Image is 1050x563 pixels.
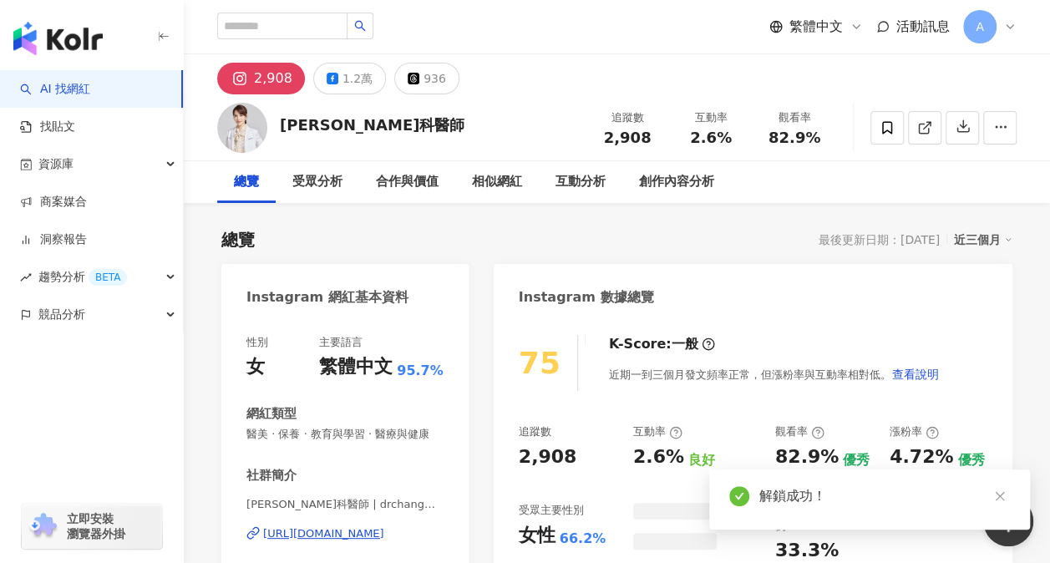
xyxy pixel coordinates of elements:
[20,194,87,210] a: 商案媒合
[994,490,1006,502] span: close
[789,18,843,36] span: 繁體中文
[472,172,522,192] div: 相似網紅
[246,497,444,512] span: [PERSON_NAME]科醫師 | drchangweiting
[957,451,984,469] div: 優秀
[560,530,606,548] div: 66.2%
[555,172,606,192] div: 互動分析
[376,172,439,192] div: 合作與價值
[394,63,459,94] button: 936
[234,172,259,192] div: 總覽
[313,63,386,94] button: 1.2萬
[13,22,103,55] img: logo
[246,354,265,380] div: 女
[639,172,714,192] div: 創作內容分析
[519,346,561,380] div: 75
[763,109,826,126] div: 觀看率
[896,18,950,34] span: 活動訊息
[280,114,464,135] div: [PERSON_NAME]科醫師
[38,145,74,183] span: 資源庫
[609,335,715,353] div: K-Score :
[729,486,749,506] span: check-circle
[67,511,125,541] span: 立即安裝 瀏覽器外掛
[254,67,292,90] div: 2,908
[424,67,446,90] div: 936
[292,172,342,192] div: 受眾分析
[217,63,305,94] button: 2,908
[596,109,659,126] div: 追蹤數
[246,405,297,423] div: 網紅類型
[20,271,32,283] span: rise
[89,269,127,286] div: BETA
[246,526,444,541] a: [URL][DOMAIN_NAME]
[519,503,584,518] div: 受眾主要性別
[397,362,444,380] span: 95.7%
[319,335,363,350] div: 主要語言
[954,229,1012,251] div: 近三個月
[38,258,127,296] span: 趨勢分析
[604,129,652,146] span: 2,908
[891,358,940,391] button: 查看說明
[20,81,90,98] a: searchAI 找網紅
[246,427,444,442] span: 醫美 · 保養 · 教育與學習 · 醫療與健康
[690,129,732,146] span: 2.6%
[246,467,297,484] div: 社群簡介
[976,18,984,36] span: A
[20,119,75,135] a: 找貼文
[22,504,162,549] a: chrome extension立即安裝 瀏覽器外掛
[20,231,87,248] a: 洞察報告
[759,486,1010,506] div: 解鎖成功！
[890,444,953,470] div: 4.72%
[890,424,939,439] div: 漲粉率
[679,109,743,126] div: 互動率
[519,523,555,549] div: 女性
[843,451,870,469] div: 優秀
[246,335,268,350] div: 性別
[354,20,366,32] span: search
[27,513,59,540] img: chrome extension
[633,424,682,439] div: 互動率
[609,358,940,391] div: 近期一到三個月發文頻率正常，但漲粉率與互動率相對低。
[221,228,255,251] div: 總覽
[672,335,698,353] div: 一般
[775,424,824,439] div: 觀看率
[342,67,373,90] div: 1.2萬
[519,424,551,439] div: 追蹤數
[519,444,577,470] div: 2,908
[263,526,384,541] div: [URL][DOMAIN_NAME]
[775,444,839,470] div: 82.9%
[319,354,393,380] div: 繁體中文
[768,129,820,146] span: 82.9%
[217,103,267,153] img: KOL Avatar
[38,296,85,333] span: 競品分析
[688,451,715,469] div: 良好
[892,368,939,381] span: 查看說明
[633,444,684,470] div: 2.6%
[519,288,654,307] div: Instagram 數據總覽
[819,233,940,246] div: 最後更新日期：[DATE]
[246,288,408,307] div: Instagram 網紅基本資料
